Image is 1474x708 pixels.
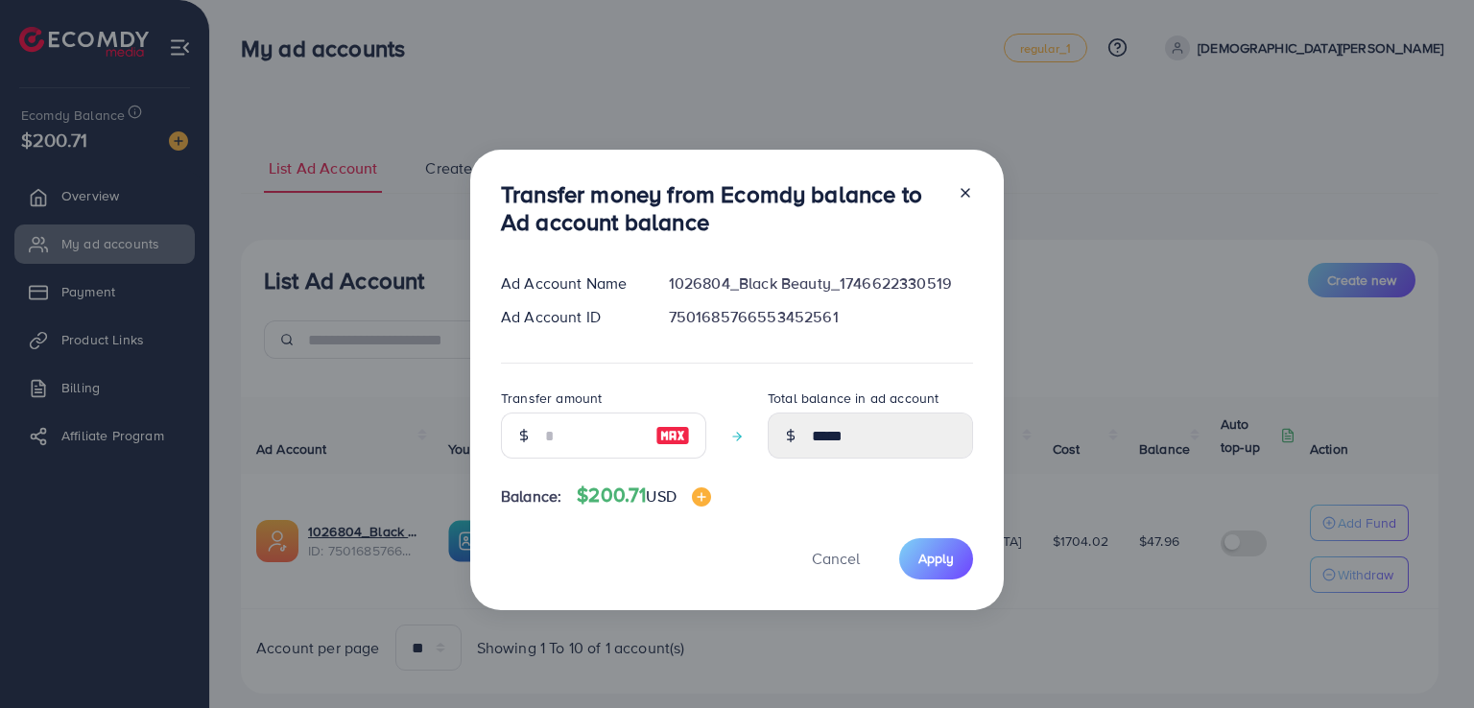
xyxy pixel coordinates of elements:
[768,389,939,408] label: Total balance in ad account
[501,485,561,507] span: Balance:
[918,549,954,568] span: Apply
[1392,622,1460,694] iframe: Chat
[788,538,884,579] button: Cancel
[654,272,988,295] div: 1026804_Black Beauty_1746622330519
[899,538,973,579] button: Apply
[486,306,654,328] div: Ad Account ID
[501,389,602,408] label: Transfer amount
[655,424,690,447] img: image
[501,180,942,236] h3: Transfer money from Ecomdy balance to Ad account balance
[654,306,988,328] div: 7501685766553452561
[577,484,711,507] h4: $200.71
[692,487,711,507] img: image
[486,272,654,295] div: Ad Account Name
[812,548,860,569] span: Cancel
[646,485,676,507] span: USD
